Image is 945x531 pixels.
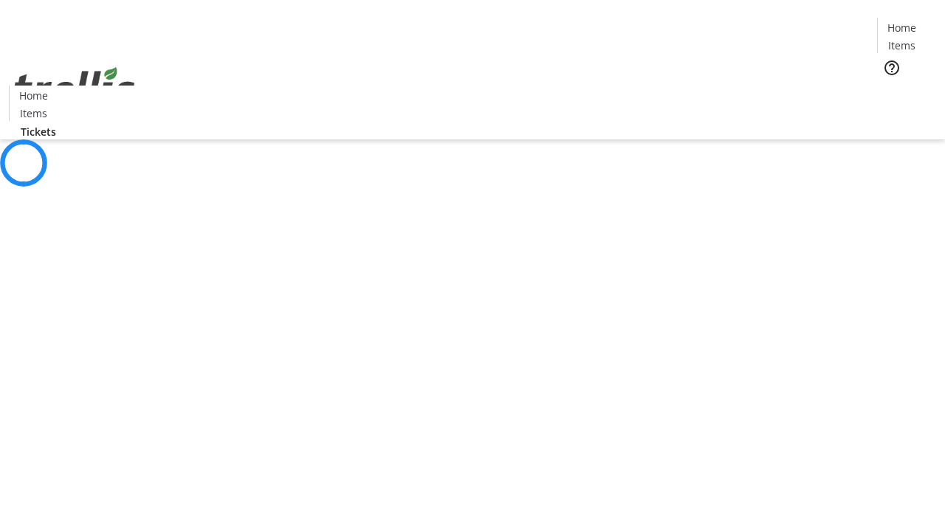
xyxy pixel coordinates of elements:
span: Home [19,88,48,103]
img: Orient E2E Organization zKkD3OFfxE's Logo [9,51,140,125]
span: Home [887,20,916,35]
span: Items [888,38,915,53]
span: Items [20,105,47,121]
button: Help [877,53,907,83]
span: Tickets [889,86,924,101]
a: Items [878,38,925,53]
a: Items [10,105,57,121]
a: Tickets [877,86,936,101]
a: Home [10,88,57,103]
a: Home [878,20,925,35]
a: Tickets [9,124,68,139]
span: Tickets [21,124,56,139]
